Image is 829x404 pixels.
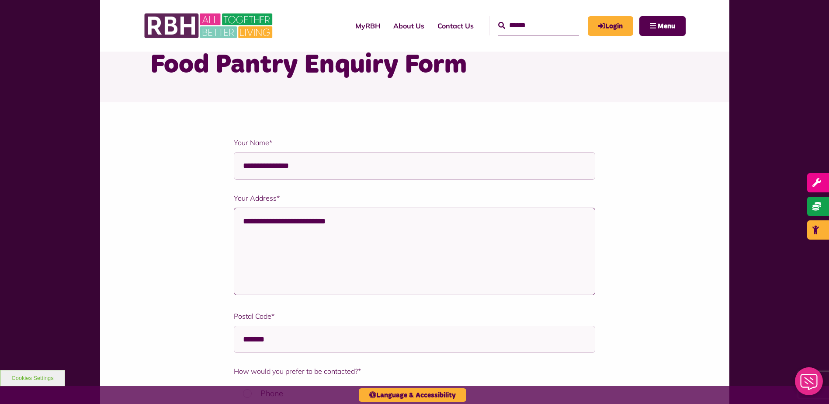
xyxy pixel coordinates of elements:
[387,14,431,38] a: About Us
[359,388,466,402] button: Language & Accessibility
[349,14,387,38] a: MyRBH
[144,9,275,43] img: RBH
[234,366,595,376] label: How would you prefer to be contacted?
[790,365,829,404] iframe: Netcall Web Assistant for live chat
[498,16,579,35] input: Search
[234,137,595,148] label: Your Name
[234,311,595,321] label: Postal Code
[639,16,686,36] button: Navigation
[588,16,633,36] a: MyRBH
[431,14,480,38] a: Contact Us
[234,193,595,203] label: Your Address
[150,48,679,82] h1: Food Pantry Enquiry Form
[658,23,675,30] span: Menu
